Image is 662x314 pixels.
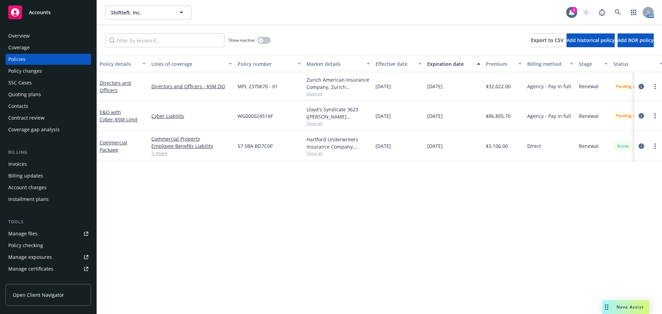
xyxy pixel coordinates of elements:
a: Switch app [627,6,641,19]
a: Manage exposures [6,252,91,263]
div: Invoices [8,159,27,170]
div: Overview [8,30,30,41]
button: Shiftleft, Inc. [105,6,191,19]
a: Billing updates [6,170,91,181]
div: Manage files [8,228,38,239]
div: Coverage [8,42,30,53]
div: Billing [6,149,91,156]
a: more [651,112,659,120]
div: Policy details [100,60,138,68]
a: Manage certificates [6,263,91,274]
span: Add BOR policy [618,37,654,43]
span: [DATE] [375,142,391,150]
div: Contacts [8,101,28,112]
a: Contract review [6,112,91,123]
a: Installment plans [6,194,91,205]
a: circleInformation [637,112,645,120]
div: Lines of coverage [151,60,224,68]
div: Installment plans [8,194,49,205]
div: Policy checking [8,240,43,251]
button: Lines of coverage [149,55,235,72]
a: Account charges [6,182,91,193]
span: Show inactive [229,37,255,43]
div: 1 [571,7,577,13]
a: Directors and Officers - $5M DO [151,83,232,90]
span: Show all [307,150,370,156]
a: Commercial Package [100,139,127,153]
span: [DATE] [375,83,391,90]
span: - $5M Limit [113,116,138,123]
a: circleInformation [637,142,645,150]
div: Drag to move [602,300,611,314]
div: Tools [6,219,91,225]
button: Nova Assist [602,300,649,314]
a: Start snowing [579,6,593,19]
span: Pending cancellation [616,83,656,90]
button: Billing method [524,55,576,72]
a: Quoting plans [6,89,91,100]
div: Billing updates [8,170,43,181]
div: Expiration date [427,60,473,68]
a: Policy checking [6,240,91,251]
button: Add historical policy [566,33,615,47]
div: Account charges [8,182,47,193]
div: Premium [486,60,514,68]
span: 57 SBA BD7C0P [238,142,273,150]
a: Coverage gap analysis [6,124,91,135]
span: Add historical policy [566,37,615,43]
span: Active [616,143,630,149]
button: Market details [304,55,373,72]
a: Search [611,6,625,19]
span: Open Client Navigator [13,291,64,298]
div: Lloyd's Syndicate 3623 ([PERSON_NAME] [PERSON_NAME] Limited), [PERSON_NAME] Group, CRC Group [307,106,370,120]
button: Stage [576,55,611,72]
a: Report a Bug [595,6,609,19]
div: Coverage gap analysis [8,124,60,135]
div: Quoting plans [8,89,41,100]
div: Status [613,60,655,68]
span: Show all [307,120,370,126]
a: Contacts [6,101,91,112]
div: Manage certificates [8,263,53,274]
div: Policy number [238,60,293,68]
a: Manage files [6,228,91,239]
div: Effective date [375,60,414,68]
button: Expiration date [424,55,483,72]
span: Agency - Pay in full [527,83,571,90]
a: Employee Benefits Liability [151,142,232,150]
a: Commercial Property [151,135,232,142]
span: [DATE] [427,112,443,120]
span: $86,805.70 [486,112,511,120]
a: Directors and Officers [100,80,131,93]
a: Manage claims [6,275,91,286]
div: Manage exposures [8,252,52,263]
a: Overview [6,30,91,41]
span: $32,022.00 [486,83,511,90]
span: Renewal [579,83,599,90]
a: more [651,82,659,91]
a: 3 more [151,150,232,157]
div: Billing method [527,60,566,68]
button: Effective date [373,55,424,72]
span: Renewal [579,112,599,120]
a: more [651,142,659,150]
a: Policy changes [6,65,91,77]
button: Premium [483,55,524,72]
div: Contract review [8,112,44,123]
button: Add BOR policy [618,33,654,47]
div: Hartford Underwriters Insurance Company, Hartford Insurance Group [307,136,370,150]
span: Direct [527,142,541,150]
span: Renewal [579,142,599,150]
span: [DATE] [375,112,391,120]
a: Cyber Liability [151,112,232,120]
span: Nova Assist [616,304,644,310]
div: Policy changes [8,65,42,77]
a: Accounts [6,3,91,22]
button: Export to CSV [531,33,564,47]
span: Agency - Pay in full [527,112,571,120]
div: Stage [579,60,600,68]
span: MPL 2370670 - 01 [238,83,278,90]
span: Shiftleft, Inc. [111,9,171,16]
span: Pending cancellation [616,113,656,119]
